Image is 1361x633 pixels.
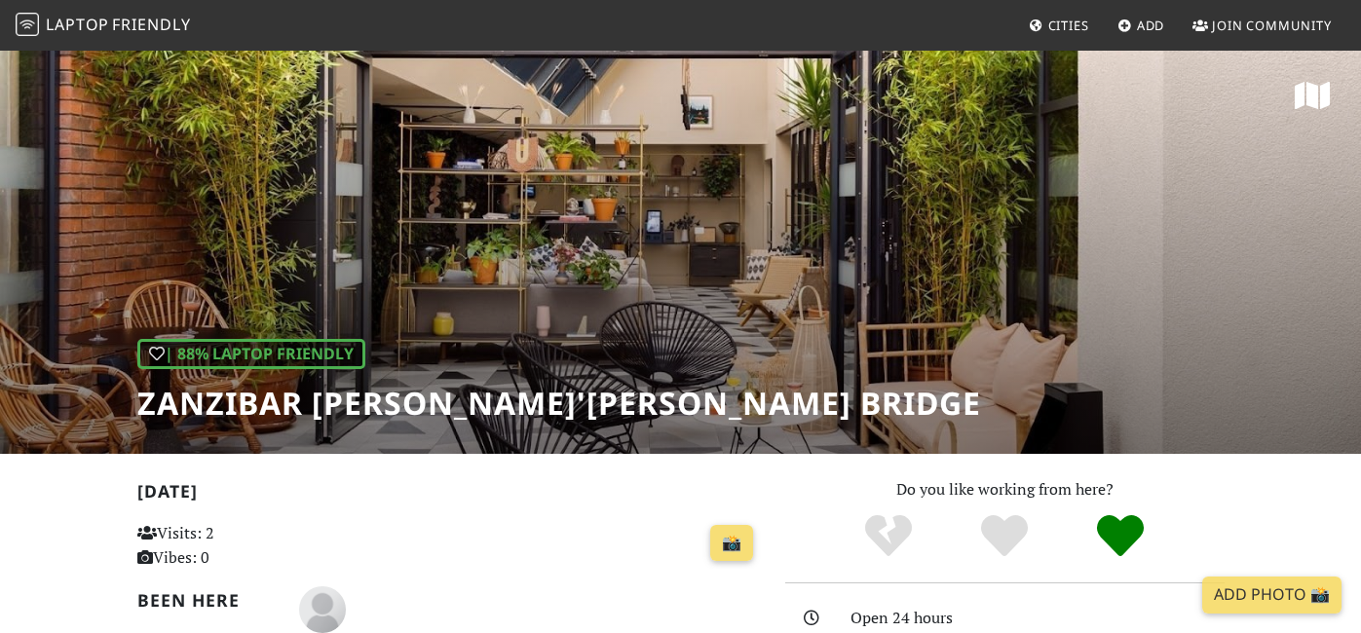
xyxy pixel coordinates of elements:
[137,481,762,509] h2: [DATE]
[1110,8,1173,43] a: Add
[137,385,981,422] h1: Zanzibar [PERSON_NAME]'[PERSON_NAME] Bridge
[1021,8,1097,43] a: Cities
[1062,512,1178,561] div: Definitely!
[137,521,330,571] p: Visits: 2 Vibes: 0
[1202,577,1342,614] a: Add Photo 📸
[1185,8,1340,43] a: Join Community
[1137,17,1165,34] span: Add
[1048,17,1089,34] span: Cities
[137,590,276,611] h2: Been here
[16,9,191,43] a: LaptopFriendly LaptopFriendly
[947,512,1063,561] div: Yes
[710,525,753,562] a: 📸
[851,606,1236,631] div: Open 24 hours
[112,14,190,35] span: Friendly
[299,586,346,633] img: blank-535327c66bd565773addf3077783bbfce4b00ec00e9fd257753287c682c7fa38.png
[831,512,947,561] div: No
[299,597,346,618] span: F C
[16,13,39,36] img: LaptopFriendly
[785,477,1225,503] p: Do you like working from here?
[46,14,109,35] span: Laptop
[1212,17,1332,34] span: Join Community
[137,339,365,370] div: | 88% Laptop Friendly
